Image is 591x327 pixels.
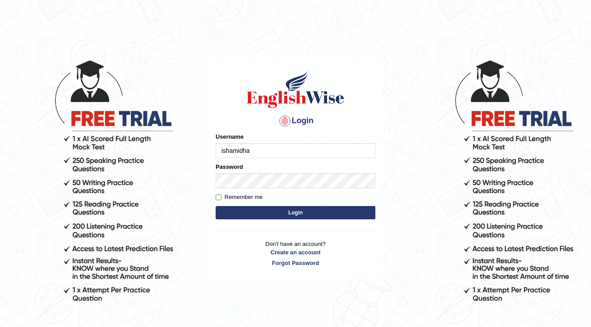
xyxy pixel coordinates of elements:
button: Login [216,206,375,219]
label: Password [216,163,243,171]
img: Logo of English Wise sign in for intelligent practice with AI [245,70,346,109]
a: Forgot Password [216,259,375,267]
label: Remember me [216,193,263,202]
a: Create an account [216,248,375,257]
h4: Login [216,114,375,128]
input: Remember me [216,195,221,200]
label: Username [216,132,244,141]
p: Don't have an account? [216,240,375,267]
